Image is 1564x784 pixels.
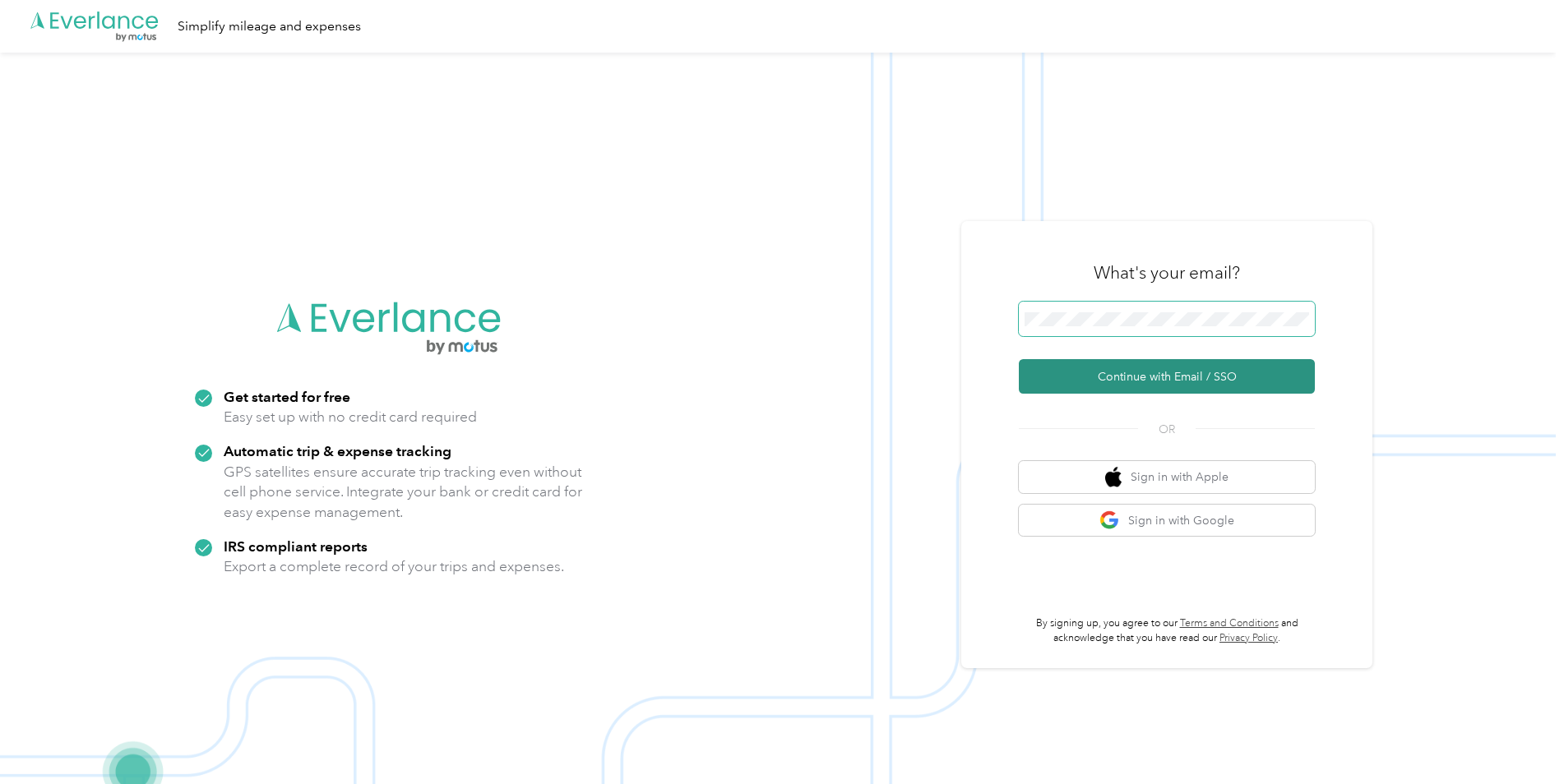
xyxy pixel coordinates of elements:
[1105,467,1122,487] img: apple logo
[1094,261,1240,284] h3: What's your email?
[178,16,361,37] div: Simplify mileage and expenses
[224,388,350,405] strong: Get started for free
[224,537,368,555] strong: IRS compliant reports
[224,407,477,427] p: Easy set up with no credit card required
[1099,510,1120,531] img: google logo
[1019,461,1315,493] button: apple logoSign in with Apple
[1180,617,1279,630] a: Terms and Conditions
[1138,421,1196,438] span: OR
[1019,359,1315,394] button: Continue with Email / SSO
[224,442,451,459] strong: Automatic trip & expense tracking
[1019,505,1315,537] button: google logoSign in with Google
[1219,632,1278,644] a: Privacy Policy
[224,556,564,577] p: Export a complete record of your trips and expenses.
[1019,616,1315,645] p: By signing up, you agree to our and acknowledge that you have read our .
[224,462,583,523] p: GPS satellites ensure accurate trip tracking even without cell phone service. Integrate your bank...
